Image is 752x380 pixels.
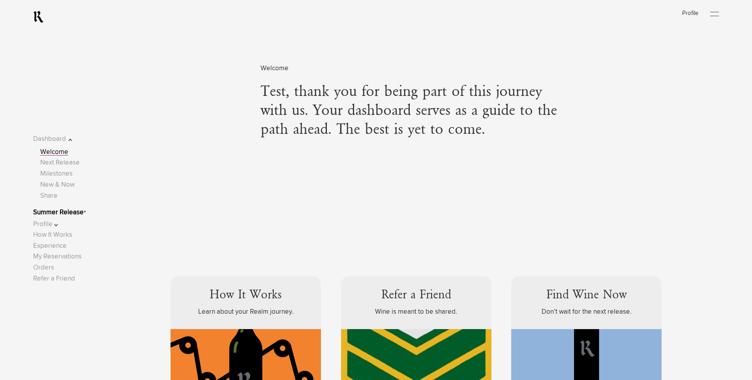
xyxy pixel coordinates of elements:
[33,253,82,260] a: My Reservations
[33,275,75,282] a: Refer a Friend
[40,170,73,177] a: Milestones
[682,10,698,16] a: Profile
[182,307,309,317] div: Learn about your Realm journey.
[261,63,571,74] span: Welcome
[33,232,72,238] a: How It Works
[353,307,480,317] div: Wine is meant to be shared.
[40,149,68,155] a: Welcome
[261,82,571,139] span: Test, thank you for being part of this journey with us. Your dashboard serves as a guide to the p...
[40,182,75,188] a: New & Now
[33,209,84,216] a: Summer Release
[210,288,282,303] h3: How It Works
[40,159,80,166] a: Next Release
[523,307,650,317] div: Don’t wait for the next release.
[33,264,54,271] a: Orders
[40,193,58,199] a: Share
[546,288,627,303] h3: Find Wine Now
[33,11,44,23] a: RealmCellars
[33,219,83,230] button: Profile
[381,288,451,303] h3: Refer a Friend
[33,134,83,144] button: Dashboard
[33,243,67,249] a: Experience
